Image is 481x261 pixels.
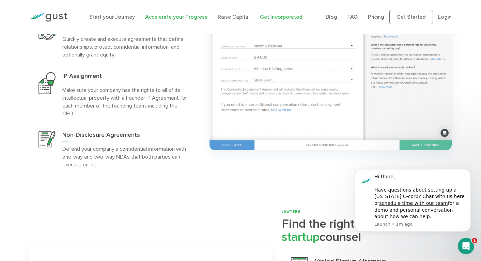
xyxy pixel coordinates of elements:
a: Blog [326,14,337,20]
a: Accelerate your Progress [145,14,207,20]
a: Get Incorporated [260,14,302,20]
div: LAWYERS [282,209,452,214]
iframe: Chat Widget [328,11,481,261]
a: Get Started [389,10,433,24]
p: Make sure your company has the rights to all of its intellectual property with a Founder IP Agree... [62,86,190,117]
h2: Find the right counsel [282,217,452,244]
img: Ip Assignment [38,72,56,94]
p: Quickly create and execute agreements that define relationships, protect confidential information... [62,35,190,59]
span: startup [282,230,320,244]
a: Raise Capital [218,14,250,20]
p: Defend your company’s confidential information with one-way and two-way NDAs that both parties ca... [62,145,190,168]
h3: IP Assignment [62,72,190,83]
img: Gust Logo [29,13,67,22]
a: Start your Journey [89,14,135,20]
h3: Non-Disclosure Agreements [62,131,190,142]
img: Nda [38,131,56,148]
